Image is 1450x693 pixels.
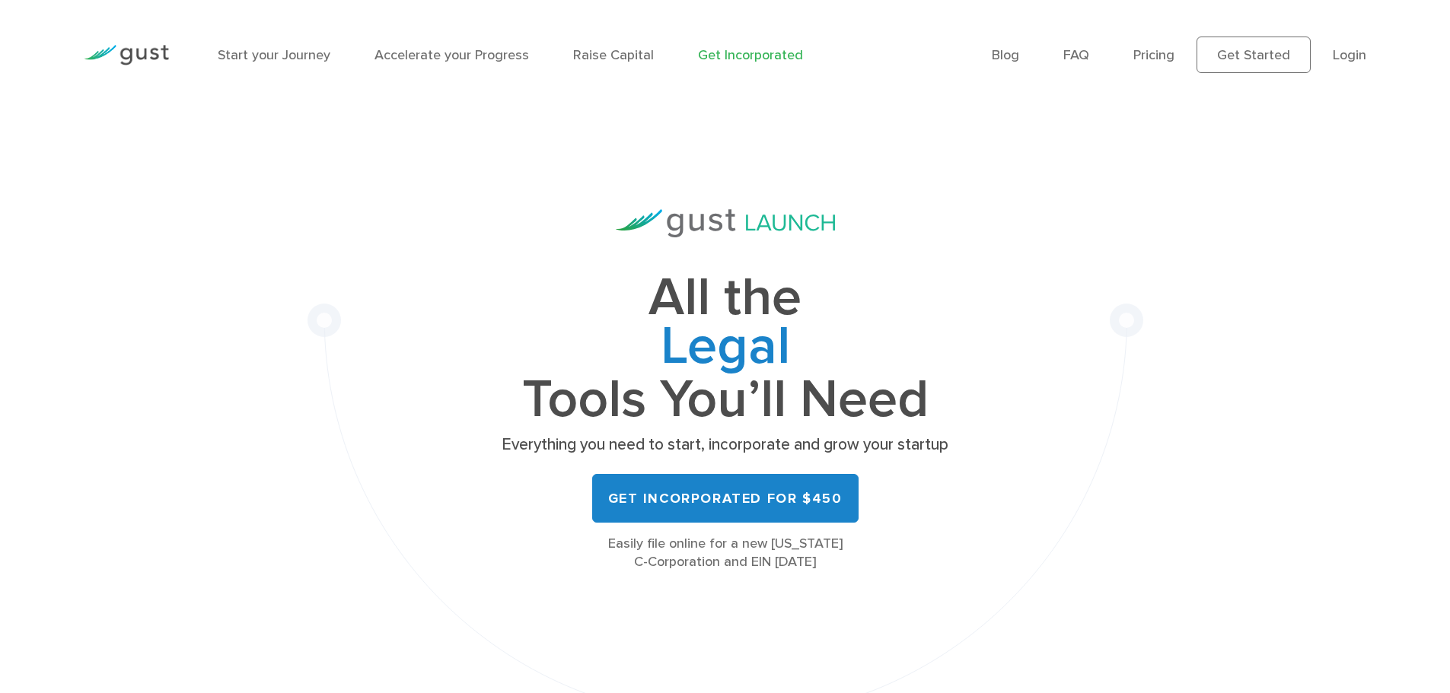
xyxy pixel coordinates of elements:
[1133,47,1174,63] a: Pricing
[84,45,169,65] img: Gust Logo
[1333,47,1366,63] a: Login
[698,47,803,63] a: Get Incorporated
[616,209,835,237] img: Gust Launch Logo
[1063,47,1089,63] a: FAQ
[374,47,529,63] a: Accelerate your Progress
[218,47,330,63] a: Start your Journey
[497,274,954,424] h1: All the Tools You’ll Need
[592,474,859,523] a: Get Incorporated for $450
[497,434,954,456] p: Everything you need to start, incorporate and grow your startup
[992,47,1019,63] a: Blog
[497,535,954,571] div: Easily file online for a new [US_STATE] C-Corporation and EIN [DATE]
[497,323,954,376] span: Legal
[1197,37,1311,73] a: Get Started
[573,47,654,63] a: Raise Capital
